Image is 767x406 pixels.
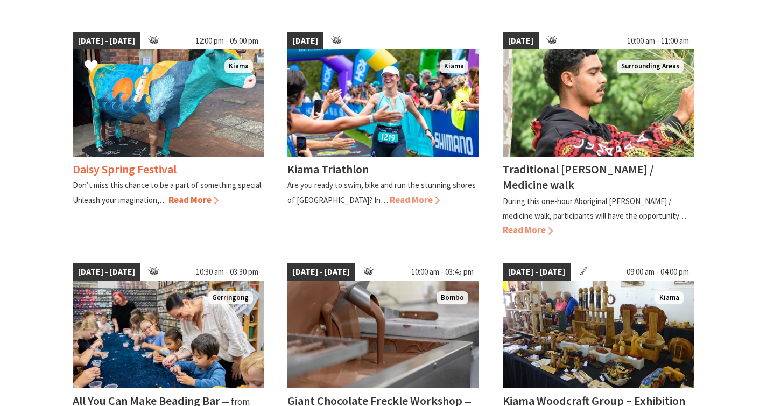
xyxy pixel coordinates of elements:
span: Bombo [437,291,468,305]
span: 10:00 am - 11:00 am [622,32,694,50]
img: groups family kids adults can all bead at our workshops [73,281,264,388]
p: During this one-hour Aboriginal [PERSON_NAME] / medicine walk, participants will have the opportu... [503,196,686,221]
span: [DATE] - [DATE] [503,263,571,281]
span: Read More [390,194,440,206]
span: Read More [503,224,553,236]
p: Don’t miss this chance to be a part of something special. Unleash your imagination,… [73,180,263,205]
img: Dairy Cow Art [73,49,264,157]
span: Gerringong [208,291,253,305]
span: 10:00 am - 03:45 pm [406,263,479,281]
h4: Traditional [PERSON_NAME] / Medicine walk [503,162,654,192]
img: kiamatriathlon [287,49,479,157]
a: [DATE] 10:00 am - 11:00 am Surrounding Areas Traditional [PERSON_NAME] / Medicine walk During thi... [503,32,694,238]
span: [DATE] - [DATE] [73,263,140,281]
span: Kiama [440,60,468,73]
span: 10:30 am - 03:30 pm [191,263,264,281]
span: 12:00 pm - 05:00 pm [190,32,264,50]
span: Surrounding Areas [617,60,684,73]
h4: Daisy Spring Festival [73,162,177,177]
img: The Treat Factory Chocolate Production [287,281,479,388]
span: 09:00 am - 04:00 pm [621,263,694,281]
span: [DATE] - [DATE] [73,32,140,50]
span: Kiama [224,60,253,73]
p: Are you ready to swim, bike and run the stunning shores of [GEOGRAPHIC_DATA]? In… [287,180,476,205]
a: [DATE] kiamatriathlon Kiama Kiama Triathlon Are you ready to swim, bike and run the stunning shor... [287,32,479,238]
button: Click to Favourite Daisy Spring Festival [74,48,109,85]
span: [DATE] [287,32,323,50]
span: [DATE] - [DATE] [287,263,355,281]
h4: Kiama Triathlon [287,162,369,177]
span: Kiama [655,291,684,305]
span: Read More [168,194,219,206]
a: [DATE] - [DATE] 12:00 pm - 05:00 pm Dairy Cow Art Kiama Daisy Spring Festival Don’t miss this cha... [73,32,264,238]
img: The wonders of wood [503,281,694,388]
span: [DATE] [503,32,539,50]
